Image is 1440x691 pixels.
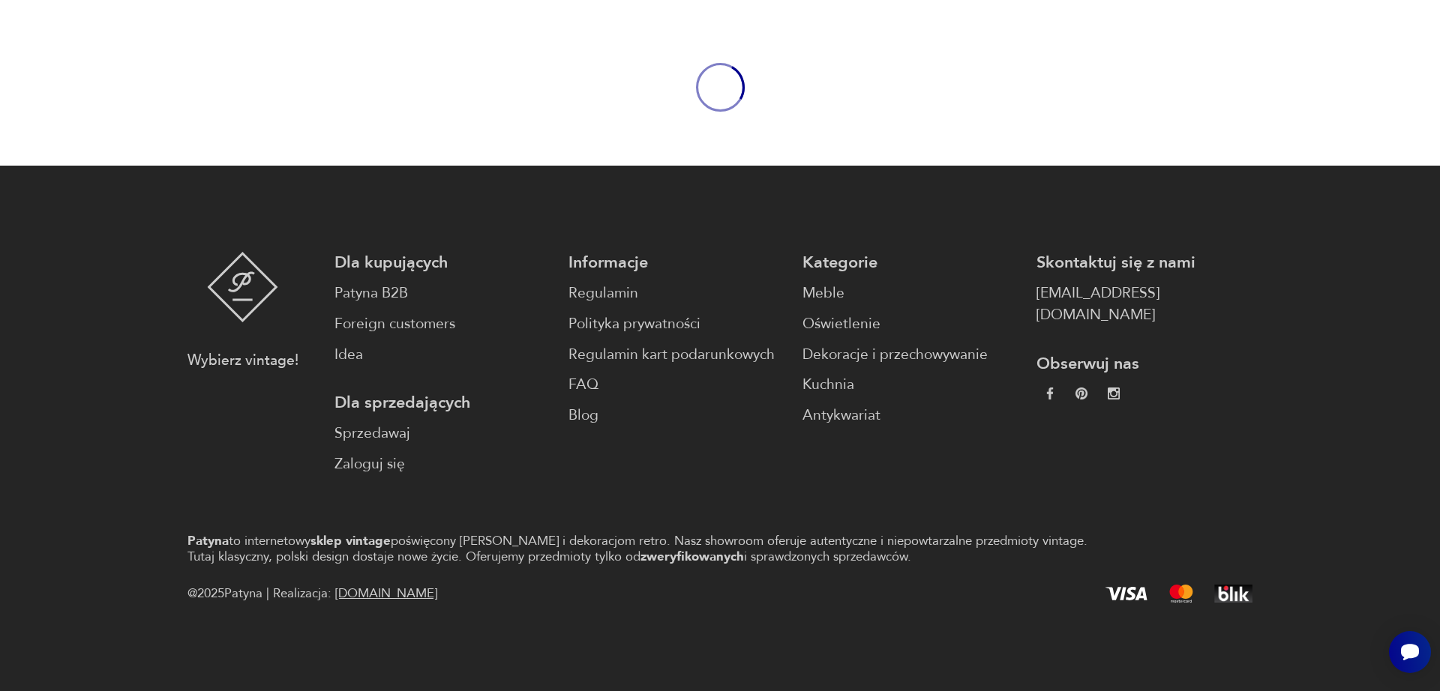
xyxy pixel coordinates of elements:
[1169,585,1193,603] img: Mastercard
[802,344,1018,366] a: Dekoracje i przechowywanie
[273,583,437,605] span: Realizacja:
[187,532,229,549] strong: Patyna
[1108,387,1120,399] img: c2fd9cf7f39615d9d6839a72ae8e59e5.webp
[802,374,1018,396] a: Kuchnia
[568,374,784,396] a: FAQ
[802,283,1018,304] a: Meble
[568,344,784,366] a: Regulamin kart podarunkowych
[568,283,784,304] a: Regulamin
[568,313,784,335] a: Polityka prywatności
[802,313,1018,335] a: Oświetlenie
[207,252,278,322] img: Patyna - sklep z meblami i dekoracjami vintage
[187,350,298,372] p: Wybierz vintage!
[334,252,550,274] p: Dla kupujących
[334,283,550,304] a: Patyna B2B
[802,405,1018,426] a: Antykwariat
[266,583,269,605] div: |
[1075,387,1087,399] img: 37d27d81a828e637adc9f9cb2e3d3a8a.webp
[1044,387,1056,399] img: da9060093f698e4c3cedc1453eec5031.webp
[568,252,784,274] p: Informacje
[334,392,550,414] p: Dla sprzedających
[335,585,437,602] a: [DOMAIN_NAME]
[1036,252,1252,274] p: Skontaktuj się z nami
[334,423,550,444] a: Sprzedawaj
[1036,283,1252,326] a: [EMAIL_ADDRESS][DOMAIN_NAME]
[1389,631,1431,673] iframe: Smartsupp widget button
[1214,585,1252,603] img: BLIK
[334,313,550,335] a: Foreign customers
[640,548,744,565] strong: zweryfikowanych
[802,252,1018,274] p: Kategorie
[310,532,391,549] strong: sklep vintage
[187,533,1118,565] p: to internetowy poświęcony [PERSON_NAME] i dekoracjom retro. Nasz showroom oferuje autentyczne i n...
[187,583,262,605] span: @ 2025 Patyna
[1036,353,1252,375] p: Obserwuj nas
[334,344,550,366] a: Idea
[1105,587,1147,600] img: Visa
[334,453,550,475] a: Zaloguj się
[568,405,784,426] a: Blog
